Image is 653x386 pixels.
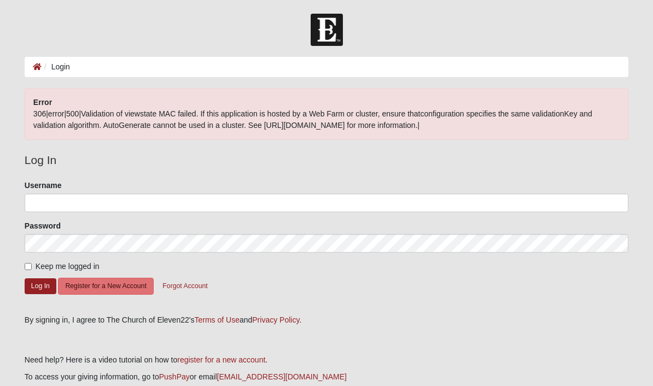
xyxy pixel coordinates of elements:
[25,278,56,294] button: Log In
[177,355,265,364] a: register for a new account
[25,314,628,326] div: By signing in, I agree to The Church of Eleven22's and .
[217,372,347,381] a: [EMAIL_ADDRESS][DOMAIN_NAME]
[194,315,239,324] a: Terms of Use
[25,180,62,191] label: Username
[42,61,70,73] li: Login
[33,98,52,107] strong: Error
[159,372,190,381] a: PushPay
[25,151,628,169] legend: Log In
[155,278,214,295] button: Forgot Account
[25,354,628,366] p: Need help? Here is a video tutorial on how to .
[252,315,299,324] a: Privacy Policy
[25,263,32,270] input: Keep me logged in
[58,278,153,295] button: Register for a New Account
[25,371,628,383] p: To access your giving information, go to or email
[25,220,61,231] label: Password
[36,262,100,271] span: Keep me logged in
[33,109,592,130] span: 306|error|500|Validation of viewstate MAC failed. If this application is hosted by a Web Farm or ...
[311,14,343,46] img: Church of Eleven22 Logo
